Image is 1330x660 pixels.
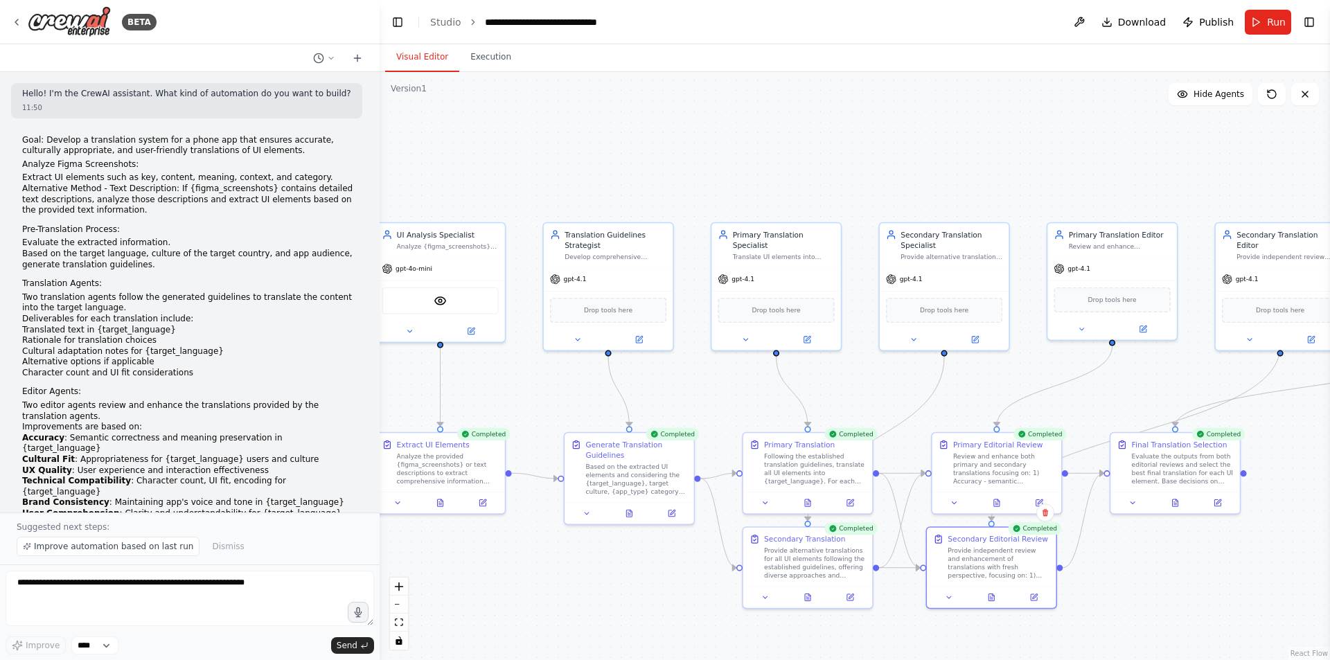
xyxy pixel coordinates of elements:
div: CompletedSecondary Editorial ReviewProvide independent review and enhancement of translations wit... [926,526,1057,609]
button: Hide Agents [1169,83,1252,105]
div: CompletedPrimary TranslationFollowing the established translation guidelines, translate all UI el... [742,432,873,515]
g: Edge from b77530a8-cfc2-4b3c-97cd-25189cb6f18e to f2c4eabe-cb77-4921-998c-9f7cfe280c00 [879,468,925,479]
span: Run [1267,15,1286,29]
button: Visual Editor [385,43,459,72]
li: Evaluate the extracted information. [22,238,357,249]
g: Edge from 201237a6-4d1c-4438-b5c5-b6f10303be7b to ce299d00-b379-4912-86b2-60fc10611403 [986,346,1286,521]
span: Dismiss [212,541,244,552]
div: UI Analysis SpecialistAnalyze {figma_screenshots} or text descriptions to extract comprehensive U... [375,222,506,343]
li: Two translation agents follow the generated guidelines to translate the content into the target l... [22,292,357,314]
span: gpt-4.1 [1236,275,1259,283]
div: Primary Translation EditorReview and enhance translations from both translation specialists, focu... [1047,222,1178,341]
span: Download [1118,15,1167,29]
div: Completed [824,428,878,440]
span: gpt-4.1 [731,275,754,283]
g: Edge from 9f2cdea6-7a64-4002-85de-5e4b4a096651 to b77530a8-cfc2-4b3c-97cd-25189cb6f18e [771,357,813,427]
button: Execution [459,43,522,72]
span: Publish [1199,15,1234,29]
span: Hide Agents [1194,89,1244,100]
div: Primary Translation Specialist [733,229,835,250]
button: zoom out [390,596,408,614]
div: Review and enhance translations from both translation specialists, focusing on accuracy, cultural... [1069,242,1171,250]
button: Improve automation based on last run [17,537,199,556]
div: UI Analysis Specialist [397,229,499,240]
p: Analyze Figma Screenshots: [22,159,357,170]
button: View output [969,591,1013,603]
g: Edge from 042da1bd-78c6-4491-8be4-a2b2acbe1a8b to f2c4eabe-cb77-4921-998c-9f7cfe280c00 [991,346,1117,427]
div: Translation Guidelines StrategistDevelop comprehensive translation guidelines for {target_languag... [542,222,673,351]
span: Drop tools here [752,305,800,315]
span: Improve [26,640,60,651]
button: Run [1245,10,1291,35]
div: Evaluate the outputs from both editorial reviews and select the best final translation for each U... [1132,452,1234,486]
li: Two editor agents review and enhance the translations provided by the translation agents. [22,400,357,422]
g: Edge from 9d95ba96-fa18-44fc-9ae5-87b585e96cea to fa896d10-47aa-4abb-95a9-92e4c1657cc7 [700,473,736,573]
button: View output [975,497,1019,509]
li: Improvements are based on: [22,422,357,530]
div: Provide alternative translations for all UI elements following the established guidelines, offeri... [764,546,866,580]
button: Publish [1177,10,1239,35]
button: Show right sidebar [1300,12,1319,32]
li: Character count and UI fit considerations [22,368,357,379]
button: Open in side panel [777,333,837,346]
div: Translate UI elements into {target_language} following established guidelines while providing det... [733,253,835,261]
div: Secondary Translation SpecialistProvide alternative translations for UI elements into {target_lan... [878,222,1009,351]
button: Dismiss [205,537,251,556]
button: Open in side panel [1021,497,1057,509]
div: Completed [1013,428,1067,440]
li: Alternative Method - Text Description: If {figma_screenshots} contains detailed text descriptions... [22,184,357,216]
div: Completed [646,428,699,440]
div: Analyze the provided {figma_screenshots} or text descriptions to extract comprehensive informatio... [397,452,499,486]
li: Deliverables for each translation include: [22,314,357,379]
button: Open in side panel [946,333,1005,346]
div: Secondary Translation Specialist [901,229,1002,250]
div: React Flow controls [390,578,408,650]
g: Edge from e9fea53d-56ed-404f-ba1f-7c9373fa0aa0 to 9d95ba96-fa18-44fc-9ae5-87b585e96cea [512,468,558,484]
div: CompletedFinal Translation SelectionEvaluate the outputs from both editorial reviews and select t... [1110,432,1241,515]
span: Drop tools here [920,305,968,315]
button: View output [786,591,830,603]
div: Develop comprehensive translation guidelines for {target_language} based on the target culture, {... [565,253,666,261]
div: 11:50 [22,102,351,113]
button: Open in side panel [832,591,868,603]
span: gpt-4o-mini [396,265,432,273]
p: Pre-Translation Process: [22,224,357,235]
button: Open in side panel [465,497,501,509]
div: CompletedGenerate Translation GuidelinesBased on the extracted UI elements and considering the {t... [564,432,695,525]
button: View output [607,507,651,519]
p: Hello! I'm the CrewAI assistant. What kind of automation do you want to build? [22,89,351,100]
div: Extract UI Elements [397,439,470,449]
span: gpt-4.1 [900,275,923,283]
nav: breadcrumb [430,15,597,29]
div: CompletedPrimary Editorial ReviewReview and enhance both primary and secondary translations focus... [931,432,1062,515]
strong: Technical Compatibility [22,476,131,485]
li: Rationale for translation choices [22,335,357,346]
strong: UX Quality [22,465,72,475]
img: VisionTool [434,294,446,307]
button: Delete node [1036,503,1054,521]
button: zoom in [390,578,408,596]
g: Edge from b77530a8-cfc2-4b3c-97cd-25189cb6f18e to ce299d00-b379-4912-86b2-60fc10611403 [879,468,920,573]
strong: Accuracy [22,433,64,443]
strong: User Comprehension [22,508,120,518]
g: Edge from 55ba75f1-eb41-459d-b50c-d7f5e43f0eec to e9fea53d-56ed-404f-ba1f-7c9373fa0aa0 [435,348,445,427]
p: Goal: Develop a translation system for a phone app that ensures accurate, culturally appropriate,... [22,135,357,157]
div: Primary Editorial Review [953,439,1043,449]
div: Completed [1008,522,1061,535]
button: View output [786,497,830,509]
g: Edge from fa896d10-47aa-4abb-95a9-92e4c1657cc7 to ce299d00-b379-4912-86b2-60fc10611403 [879,562,920,573]
g: Edge from 9d8944c0-8631-48b6-b04a-94f7b3b9b504 to 9d95ba96-fa18-44fc-9ae5-87b585e96cea [603,357,634,427]
li: : Semantic correctness and meaning preservation in {target_language} [22,433,357,454]
li: : User experience and interaction effectiveness [22,465,357,476]
strong: Cultural Fit [22,454,75,464]
li: : Clarity and understandability for {target_language} users [22,508,357,530]
div: Primary Translation Editor [1069,229,1171,240]
div: Completed [1191,428,1245,440]
div: BETA [122,14,157,30]
button: Send [331,637,374,654]
div: Secondary Translation [764,534,845,544]
span: Drop tools here [1088,294,1137,305]
span: Send [337,640,357,651]
li: : Maintaining app's voice and tone in {target_language} [22,497,357,508]
button: Open in side panel [1016,591,1052,603]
